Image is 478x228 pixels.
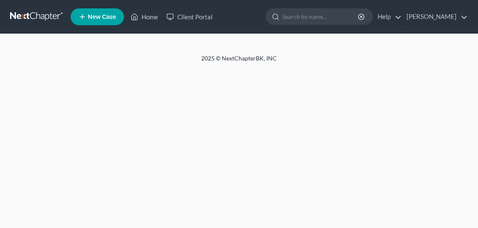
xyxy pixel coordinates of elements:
a: [PERSON_NAME] [402,9,467,24]
div: 2025 © NextChapterBK, INC [37,54,441,69]
input: Search by name... [282,9,359,24]
span: New Case [88,14,116,20]
a: Client Portal [162,9,217,24]
a: Home [126,9,162,24]
a: Help [373,9,402,24]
